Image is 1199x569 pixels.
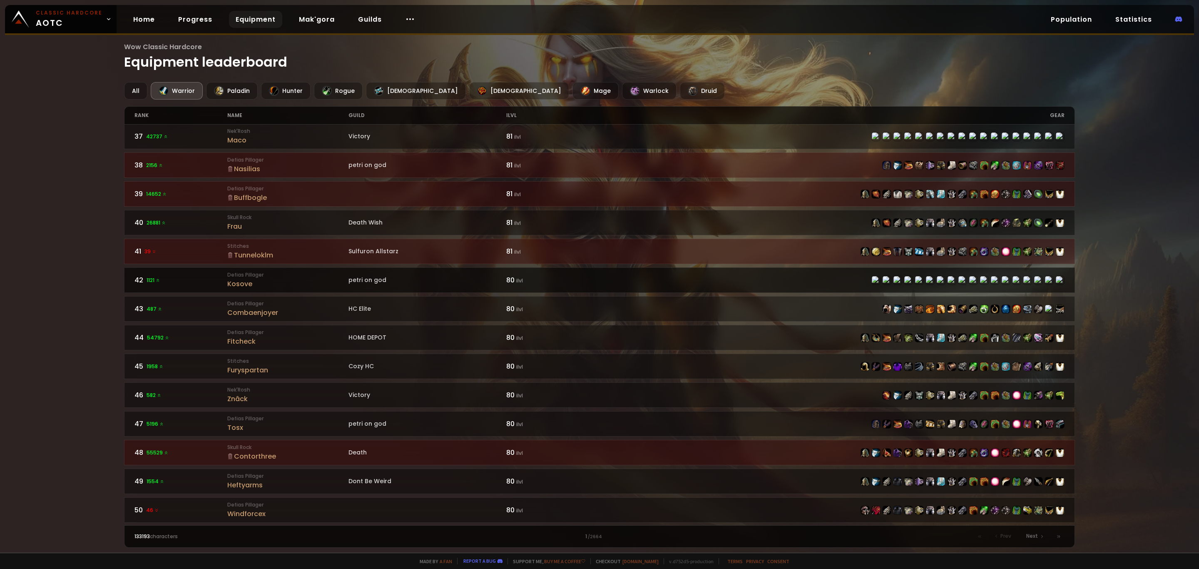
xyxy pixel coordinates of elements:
[1056,334,1064,342] img: item-5976
[516,363,523,370] small: ilvl
[1056,190,1064,198] img: item-5976
[1045,247,1053,256] img: item-21459
[227,415,348,422] small: Defias Pillager
[1012,190,1021,198] img: item-22938
[937,161,945,170] img: item-23068
[134,189,227,199] div: 39
[937,420,945,428] img: item-23068
[926,449,934,457] img: item-22417
[124,210,1075,235] a: 4026881 Skull RockFrauDeath Wish81 ilvlitem-22418item-22732item-22419item-22416item-22422item-224...
[348,132,507,141] div: Victory
[893,334,902,342] img: item-38
[516,306,523,313] small: ilvl
[134,476,227,487] div: 49
[969,305,978,313] img: item-20264
[926,305,934,313] img: item-19392
[227,422,348,433] div: Tosx
[516,421,523,428] small: ilvl
[506,189,599,199] div: 81
[980,219,988,227] img: item-21695
[958,219,967,227] img: item-14551
[506,332,599,343] div: 80
[146,133,168,140] span: 42737
[926,420,934,428] img: item-19823
[1056,420,1064,428] img: item-23557
[516,277,523,284] small: ilvl
[147,219,166,227] span: 26881
[937,305,945,313] img: item-20266
[915,391,923,399] img: item-21331
[36,9,102,17] small: Classic Hardcore
[227,386,348,394] small: Nek'Rosh
[948,247,956,256] img: item-22423
[147,334,169,342] span: 54792
[124,124,1075,149] a: 3742737 Nek'RoshMacoVictory81 ilvlitem-22418item-19383item-21330item-4335item-23000item-19137item...
[1012,449,1021,457] img: item-18541
[5,5,117,33] a: Classic HardcoreAOTC
[893,449,902,457] img: item-4335
[948,219,956,227] img: item-22423
[124,296,1075,322] a: 43487 Defias PillagerCombaenjoyerHC Elite80 ilvlitem-15384item-18404item-14201item-9809item-19392...
[969,391,978,399] img: item-22421
[514,133,521,140] small: ilvl
[134,131,227,142] div: 37
[991,247,999,256] img: item-22954
[991,449,999,457] img: item-19341
[937,449,945,457] img: item-16965
[506,160,599,170] div: 81
[904,305,913,313] img: item-14201
[1002,161,1010,170] img: item-22954
[227,444,348,451] small: Skull Rock
[516,334,523,342] small: ilvl
[893,362,902,371] img: item-10054
[937,219,945,227] img: item-22420
[1045,190,1053,198] img: item-21459
[1023,391,1032,399] img: item-22938
[227,242,348,250] small: Stitches
[893,161,902,170] img: item-18404
[227,164,348,174] div: Nasilias
[1012,305,1021,313] img: item-11815
[124,411,1075,437] a: 475196 Defias PillagerTosxpetri on god80 ilvlitem-19372item-21664item-21330item-4335item-23000ite...
[915,305,923,313] img: item-9809
[991,190,999,198] img: item-11815
[1044,11,1099,28] a: Population
[227,192,348,203] div: Buffbogle
[926,477,934,486] img: item-22417
[134,304,227,314] div: 43
[883,362,891,371] img: item-21330
[1034,305,1042,313] img: item-15233
[134,390,227,400] div: 46
[872,420,880,428] img: item-19372
[948,334,956,342] img: item-22423
[1045,362,1053,371] img: item-17072
[1012,391,1021,399] img: item-19341
[980,161,988,170] img: item-19384
[134,332,227,343] div: 44
[514,162,521,169] small: ilvl
[969,161,978,170] img: item-22714
[980,362,988,371] img: item-19384
[134,160,227,170] div: 38
[915,362,923,371] img: item-21586
[958,247,967,256] img: item-21674
[227,357,348,365] small: Stitches
[134,419,227,429] div: 47
[937,391,945,399] img: item-22417
[883,161,891,170] img: item-19372
[227,394,348,404] div: Znâck
[1023,219,1032,227] img: item-22806
[926,247,934,256] img: item-22417
[991,334,999,342] img: item-20130
[516,449,523,457] small: ilvl
[861,247,869,256] img: item-22418
[915,190,923,198] img: item-22422
[1045,219,1053,227] img: item-22810
[229,11,282,28] a: Equipment
[1056,391,1064,399] img: item-20038
[926,190,934,198] img: item-21332
[948,449,956,457] img: item-22423
[1002,305,1010,313] img: item-18537
[227,185,348,192] small: Defias Pillager
[1023,362,1032,371] img: item-23054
